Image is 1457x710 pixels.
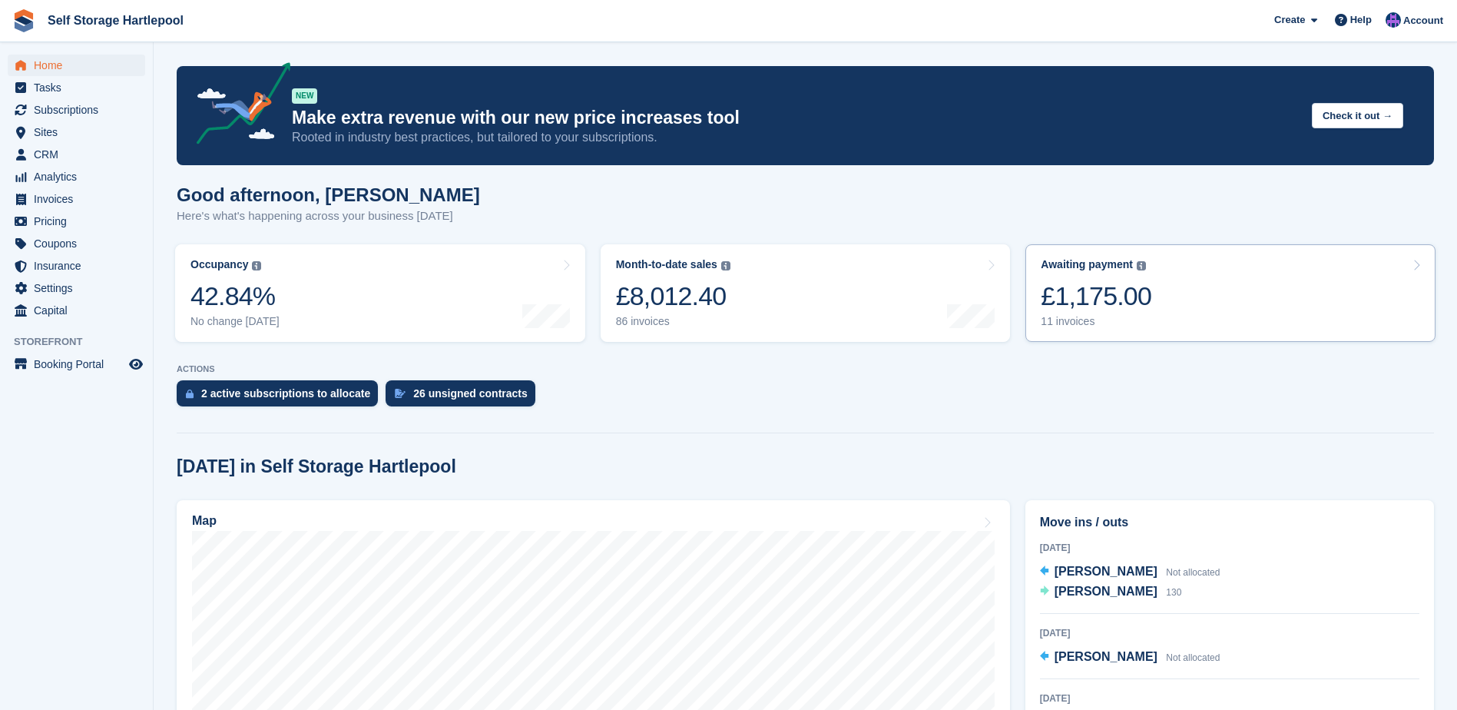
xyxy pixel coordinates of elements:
span: Settings [34,277,126,299]
span: Analytics [34,166,126,187]
h2: Move ins / outs [1040,513,1419,532]
img: price-adjustments-announcement-icon-8257ccfd72463d97f412b2fc003d46551f7dbcb40ab6d574587a9cd5c0d94... [184,62,291,150]
span: Insurance [34,255,126,277]
p: Here's what's happening across your business [DATE] [177,207,480,225]
a: menu [8,188,145,210]
button: Check it out → [1312,103,1403,128]
a: Month-to-date sales £8,012.40 86 invoices [601,244,1011,342]
div: Month-to-date sales [616,258,717,271]
a: menu [8,211,145,232]
img: icon-info-grey-7440780725fd019a000dd9b08b2336e03edf1995a4989e88bcd33f0948082b44.svg [252,261,261,270]
a: Preview store [127,355,145,373]
span: Help [1350,12,1372,28]
a: Self Storage Hartlepool [41,8,190,33]
span: [PERSON_NAME] [1055,650,1157,663]
span: Tasks [34,77,126,98]
a: Occupancy 42.84% No change [DATE] [175,244,585,342]
img: icon-info-grey-7440780725fd019a000dd9b08b2336e03edf1995a4989e88bcd33f0948082b44.svg [721,261,730,270]
img: contract_signature_icon-13c848040528278c33f63329250d36e43548de30e8caae1d1a13099fd9432cc5.svg [395,389,406,398]
a: menu [8,255,145,277]
a: 26 unsigned contracts [386,380,543,414]
span: Subscriptions [34,99,126,121]
span: Storefront [14,334,153,350]
img: Sean Wood [1386,12,1401,28]
a: menu [8,166,145,187]
div: [DATE] [1040,692,1419,705]
span: Pricing [34,211,126,232]
div: [DATE] [1040,626,1419,640]
a: menu [8,77,145,98]
a: menu [8,300,145,321]
div: [DATE] [1040,541,1419,555]
span: Create [1274,12,1305,28]
div: Occupancy [190,258,248,271]
a: menu [8,99,145,121]
a: Awaiting payment £1,175.00 11 invoices [1025,244,1435,342]
a: menu [8,233,145,254]
span: Sites [34,121,126,143]
div: 2 active subscriptions to allocate [201,387,370,400]
div: Awaiting payment [1041,258,1133,271]
span: 130 [1166,587,1181,598]
span: [PERSON_NAME] [1055,585,1157,598]
span: Capital [34,300,126,321]
span: Invoices [34,188,126,210]
p: Rooted in industry best practices, but tailored to your subscriptions. [292,129,1300,146]
div: 86 invoices [616,315,730,328]
a: [PERSON_NAME] Not allocated [1040,562,1220,582]
a: menu [8,55,145,76]
div: 26 unsigned contracts [413,387,528,400]
div: 11 invoices [1041,315,1151,328]
img: stora-icon-8386f47178a22dfd0bd8f6a31ec36ba5ce8667c1dd55bd0f319d3a0aa187defe.svg [12,9,35,32]
p: Make extra revenue with our new price increases tool [292,107,1300,129]
span: Account [1403,13,1443,28]
div: £1,175.00 [1041,280,1151,312]
span: Not allocated [1166,567,1220,578]
span: Coupons [34,233,126,254]
h1: Good afternoon, [PERSON_NAME] [177,184,480,205]
p: ACTIONS [177,364,1434,374]
h2: [DATE] in Self Storage Hartlepool [177,456,456,477]
a: 2 active subscriptions to allocate [177,380,386,414]
div: NEW [292,88,317,104]
span: Home [34,55,126,76]
span: Booking Portal [34,353,126,375]
a: menu [8,121,145,143]
span: CRM [34,144,126,165]
h2: Map [192,514,217,528]
span: Not allocated [1166,652,1220,663]
a: menu [8,277,145,299]
a: menu [8,353,145,375]
a: [PERSON_NAME] 130 [1040,582,1182,602]
div: £8,012.40 [616,280,730,312]
img: active_subscription_to_allocate_icon-d502201f5373d7db506a760aba3b589e785aa758c864c3986d89f69b8ff3... [186,389,194,399]
span: [PERSON_NAME] [1055,565,1157,578]
a: menu [8,144,145,165]
img: icon-info-grey-7440780725fd019a000dd9b08b2336e03edf1995a4989e88bcd33f0948082b44.svg [1137,261,1146,270]
div: No change [DATE] [190,315,280,328]
div: 42.84% [190,280,280,312]
a: [PERSON_NAME] Not allocated [1040,648,1220,668]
